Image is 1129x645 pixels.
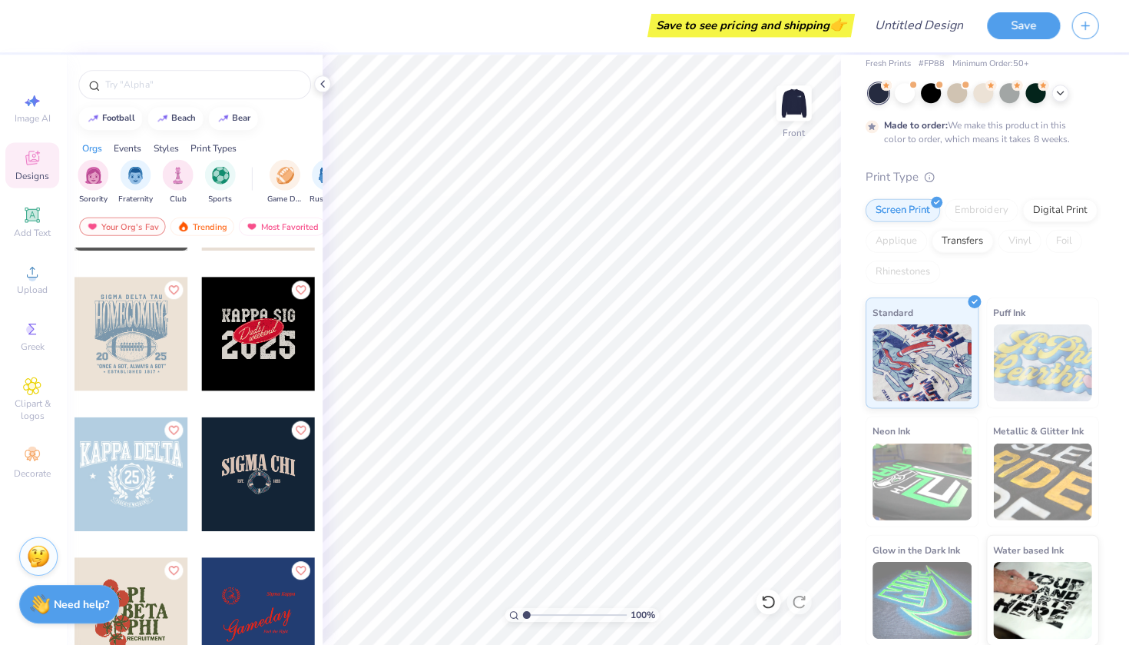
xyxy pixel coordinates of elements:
span: Water based Ink [993,542,1064,558]
div: bear [234,115,253,124]
div: Rhinestones [866,261,940,284]
span: # FP88 [919,59,945,72]
span: Fraternity [121,194,155,206]
div: Vinyl [998,231,1041,254]
div: filter for Sports [207,161,237,206]
div: filter for Sorority [80,161,111,206]
span: Greek [23,341,47,354]
div: Print Types [192,142,238,156]
div: filter for Fraternity [121,161,155,206]
span: Minimum Order: 50 + [952,59,1029,72]
button: beach [150,108,205,131]
img: Water based Ink [993,562,1092,639]
div: filter for Rush & Bid [311,161,346,206]
button: filter button [164,161,195,206]
div: filter for Game Day [269,161,304,206]
div: filter for Club [164,161,195,206]
img: Fraternity Image [129,168,146,185]
img: Front [779,89,810,120]
input: Try "Alpha" [106,78,303,94]
div: Front [783,128,806,141]
span: Add Text [16,228,53,240]
span: 100 % [631,608,656,622]
img: trend_line.gif [89,115,101,125]
button: Like [167,561,185,580]
div: Styles [155,142,180,156]
span: Standard [872,305,913,321]
input: Untitled Design [862,12,975,42]
div: We make this product in this color to order, which means it takes 8 weeks. [884,120,1073,148]
button: Save [987,14,1060,41]
div: Applique [866,231,927,254]
img: trend_line.gif [219,115,231,125]
span: 👉 [829,17,846,35]
img: most_fav.gif [88,222,101,233]
div: Screen Print [866,200,940,223]
button: football [81,108,144,131]
button: Like [293,281,312,300]
span: Upload [19,284,50,297]
span: Image AI [17,114,53,126]
div: football [104,115,137,124]
span: Metallic & Glitter Ink [993,424,1084,440]
div: Trending [172,218,236,237]
img: Club Image [171,168,188,185]
div: Digital Print [1022,200,1097,223]
span: Sorority [81,194,110,206]
button: Like [167,281,185,300]
button: filter button [121,161,155,206]
img: Standard [872,325,972,402]
button: bear [210,108,260,131]
div: Save to see pricing and shipping [652,15,851,38]
div: Transfers [932,231,993,254]
div: Embroidery [945,200,1018,223]
span: Fresh Prints [866,59,911,72]
span: Game Day [269,194,304,206]
img: Sorority Image [87,168,104,185]
span: Neon Ink [872,424,910,440]
img: Neon Ink [872,444,972,520]
img: Sports Image [214,168,231,185]
div: Foil [1045,231,1081,254]
button: filter button [269,161,304,206]
button: Like [293,561,312,580]
img: trending.gif [179,222,191,233]
span: Puff Ink [993,305,1025,321]
img: Game Day Image [278,168,296,185]
button: Like [167,421,185,440]
strong: Made to order: [884,121,948,133]
span: Clipart & logos [8,398,61,423]
div: Most Favorited [240,218,327,237]
img: Puff Ink [993,325,1092,402]
div: Events [116,142,144,156]
img: Metallic & Glitter Ink [993,444,1092,520]
button: Like [293,421,312,440]
span: Glow in the Dark Ink [872,542,960,558]
img: Rush & Bid Image [320,168,338,185]
button: filter button [207,161,237,206]
strong: Need help? [56,597,111,612]
span: Club [171,194,188,206]
img: most_fav.gif [247,222,260,233]
div: Print Type [866,169,1098,187]
div: beach [174,115,198,124]
span: Rush & Bid [311,194,346,206]
div: Your Org's Fav [81,218,167,237]
div: Orgs [84,142,104,156]
img: trend_line.gif [158,115,171,125]
button: filter button [80,161,111,206]
span: Sports [210,194,234,206]
button: filter button [311,161,346,206]
span: Designs [18,171,51,183]
img: Glow in the Dark Ink [872,562,972,639]
span: Decorate [16,467,53,480]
